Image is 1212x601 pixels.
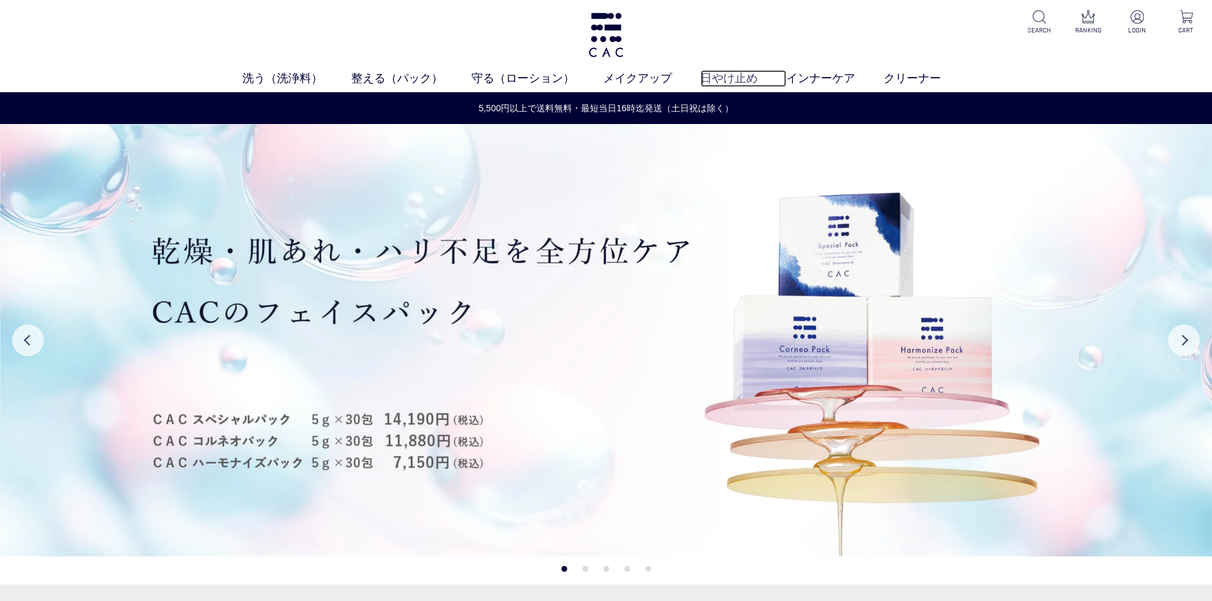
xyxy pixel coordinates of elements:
[884,70,970,87] a: クリーナー
[624,566,630,572] button: 4 of 5
[1168,324,1200,356] button: Next
[12,324,44,356] button: Previous
[1024,10,1055,35] a: SEARCH
[645,566,651,572] button: 5 of 5
[1024,25,1055,35] p: SEARCH
[1073,10,1104,35] a: RANKING
[603,70,700,87] a: メイクアップ
[587,13,625,57] img: logo
[582,566,588,572] button: 2 of 5
[603,566,609,572] button: 3 of 5
[1,102,1211,115] a: 5,500円以上で送料無料・最短当日16時迄発送（土日祝は除く）
[561,566,567,572] button: 1 of 5
[242,70,351,87] a: 洗う（洗浄料）
[351,70,471,87] a: 整える（パック）
[471,70,603,87] a: 守る（ローション）
[700,70,786,87] a: 日やけ止め
[786,70,884,87] a: インナーケア
[1171,10,1202,35] a: CART
[1073,25,1104,35] p: RANKING
[1171,25,1202,35] p: CART
[1122,10,1153,35] a: LOGIN
[1122,25,1153,35] p: LOGIN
